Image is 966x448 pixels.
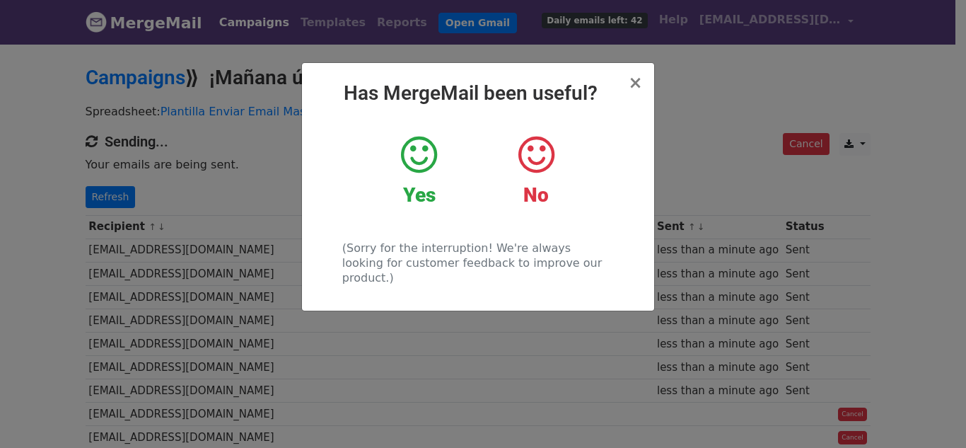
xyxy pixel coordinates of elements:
[403,183,436,207] strong: Yes
[628,73,642,93] span: ×
[342,241,613,285] p: (Sorry for the interruption! We're always looking for customer feedback to improve our product.)
[523,183,549,207] strong: No
[488,134,583,207] a: No
[371,134,467,207] a: Yes
[313,81,643,105] h2: Has MergeMail been useful?
[628,74,642,91] button: Close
